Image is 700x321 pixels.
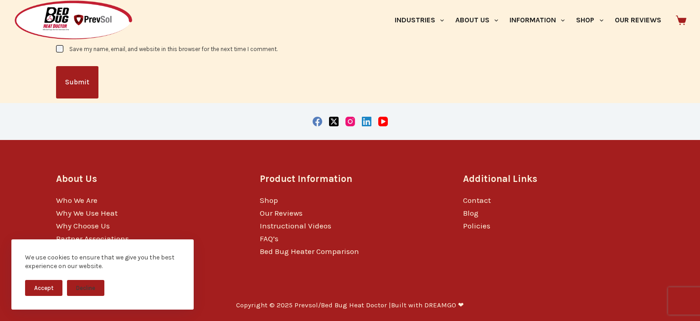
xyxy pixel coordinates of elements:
[67,280,104,296] button: Decline
[260,172,441,186] h3: Product Information
[56,172,237,186] h3: About Us
[56,234,129,243] a: Partner Associations
[329,117,339,126] a: X (Twitter)
[463,221,490,230] a: Policies
[313,117,322,126] a: Facebook
[25,253,180,271] div: We use cookies to ensure that we give you the best experience on our website.
[260,247,359,256] a: Bed Bug Heater Comparison
[56,208,118,217] a: Why We Use Heat
[463,172,644,186] h3: Additional Links
[362,117,371,126] a: LinkedIn
[463,208,479,217] a: Blog
[260,196,278,205] a: Shop
[378,117,388,126] a: YouTube
[69,46,278,52] label: Save my name, email, and website in this browser for the next time I comment.
[25,280,62,296] button: Accept
[7,4,35,31] button: Open LiveChat chat widget
[260,208,303,217] a: Our Reviews
[236,301,464,310] p: Copyright © 2025 Prevsol/Bed Bug Heat Doctor |
[56,221,110,230] a: Why Choose Us
[345,117,355,126] a: Instagram
[260,221,331,230] a: Instructional Videos
[56,66,98,98] button: Submit
[260,234,278,243] a: FAQ’s
[463,196,491,205] a: Contact
[391,301,464,309] a: Built with DREAMGO ❤
[56,196,98,205] a: Who We Are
